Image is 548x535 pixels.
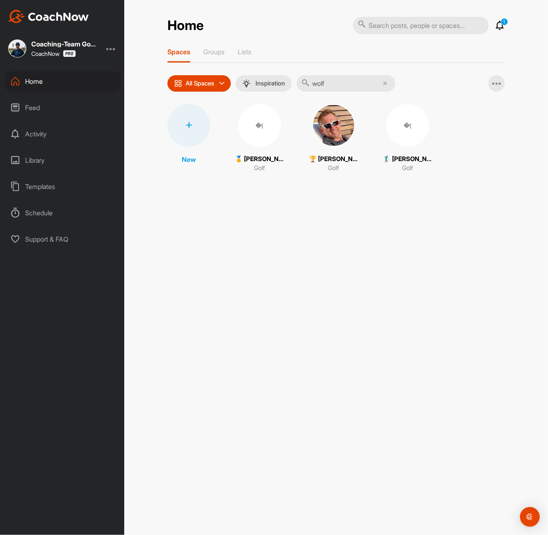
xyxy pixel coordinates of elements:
[383,155,432,164] p: 🏌‍♂ [PERSON_NAME] [PERSON_NAME] (51.9)
[186,80,214,87] p: All Spaces
[353,17,489,34] input: Search posts, people or spaces...
[182,155,196,164] p: New
[63,50,76,57] img: CoachNow Pro
[242,79,251,88] img: menuIcon
[254,164,265,173] p: Golf
[5,97,121,118] div: Feed
[309,104,358,173] a: 🏆 [PERSON_NAME] (16,0)Golf
[174,79,182,88] img: icon
[386,104,429,147] div: �(
[235,104,284,173] a: �(🏅 [PERSON_NAME] (16,3)Golf
[5,71,121,92] div: Home
[8,39,26,58] img: square_76f96ec4196c1962453f0fa417d3756b.jpg
[5,176,121,197] div: Templates
[238,104,281,147] div: �(
[383,104,432,173] a: �(🏌‍♂ [PERSON_NAME] [PERSON_NAME] (51.9)Golf
[5,150,121,171] div: Library
[309,155,358,164] p: 🏆 [PERSON_NAME] (16,0)
[312,104,355,147] img: square_340a582531e43659f1827f9c0de5a4c1.jpg
[297,75,395,92] input: Search...
[167,18,204,34] h2: Home
[5,203,121,223] div: Schedule
[5,229,121,249] div: Support & FAQ
[167,48,190,56] p: Spaces
[203,48,225,56] p: Groups
[328,164,339,173] p: Golf
[402,164,413,173] p: Golf
[31,50,76,57] div: CoachNow
[238,48,251,56] p: Lists
[255,80,285,87] p: Inspiration
[235,155,284,164] p: 🏅 [PERSON_NAME] (16,3)
[501,18,508,25] p: 1
[520,507,540,527] div: Open Intercom Messenger
[31,41,97,47] div: Coaching-Team Golfakademie
[5,124,121,144] div: Activity
[8,10,89,23] img: CoachNow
